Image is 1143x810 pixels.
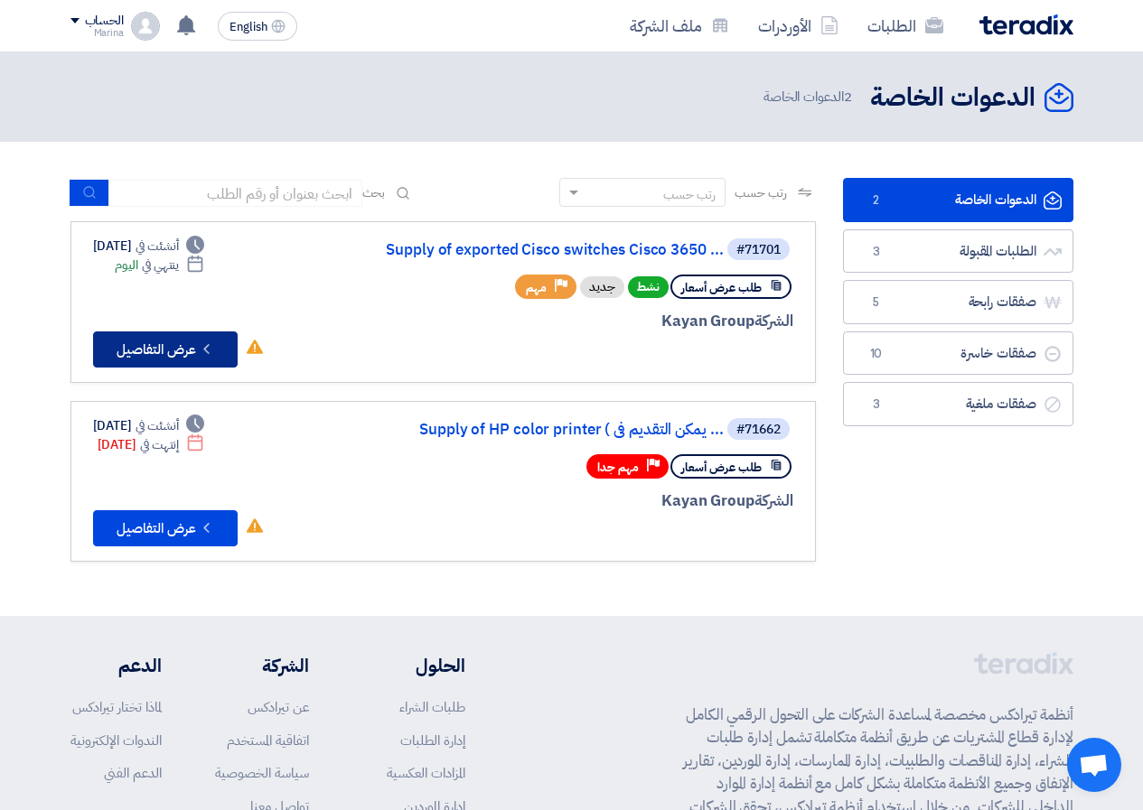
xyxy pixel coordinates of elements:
[843,331,1073,376] a: صفقات خاسرة10
[736,244,781,256] div: #71701
[136,237,179,256] span: أنشئت في
[681,279,762,296] span: طلب عرض أسعار
[843,382,1073,426] a: صفقات ملغية3
[754,310,793,332] span: الشركة
[853,5,958,47] a: الطلبات
[615,5,744,47] a: ملف الشركة
[681,459,762,476] span: طلب عرض أسعار
[359,310,793,333] div: Kayan Group
[93,237,205,256] div: [DATE]
[115,256,204,275] div: اليوم
[754,489,793,512] span: الشركة
[227,731,309,750] a: اتفاقية المستخدم
[400,731,465,750] a: إدارة الطلبات
[843,178,1073,222] a: الدعوات الخاصة2
[764,87,856,107] span: الدعوات الخاصة
[72,697,162,717] a: لماذا تختار تيرادكس
[387,763,465,783] a: المزادات العكسية
[70,28,124,38] div: Marina
[142,256,179,275] span: ينتهي في
[843,229,1073,274] a: الطلبات المقبولة3
[597,459,639,476] span: مهم جدا
[736,424,781,436] div: #71662
[93,416,205,435] div: [DATE]
[218,12,297,41] button: English
[248,697,309,717] a: عن تيرادكس
[93,510,238,546] button: عرض التفاصيل
[844,87,852,107] span: 2
[744,5,853,47] a: الأوردرات
[866,293,887,312] span: 5
[866,345,887,363] span: 10
[870,80,1035,116] h2: الدعوات الخاصة
[526,279,547,296] span: مهم
[215,763,309,783] a: سياسة الخصوصية
[362,422,724,438] a: Supply of HP color printer ( يمكن التقديم فى ...
[109,180,362,207] input: ابحث بعنوان أو رقم الطلب
[85,14,124,29] div: الحساب
[735,183,786,202] span: رتب حسب
[215,652,309,679] li: الشركة
[98,435,205,454] div: [DATE]
[663,185,716,204] div: رتب حسب
[399,697,465,717] a: طلبات الشراء
[628,276,669,298] span: نشط
[979,14,1073,35] img: Teradix logo
[359,489,793,513] div: Kayan Group
[70,652,162,679] li: الدعم
[866,191,887,209] span: 2
[136,416,179,435] span: أنشئت في
[362,242,724,258] a: Supply of exported Cisco switches Cisco 3650 ...
[362,183,386,202] span: بحث
[580,276,624,298] div: جديد
[843,280,1073,324] a: صفقات رابحة5
[93,331,238,368] button: عرض التفاصيل
[1067,738,1121,792] div: Open chat
[140,435,179,454] span: إنتهت في
[363,652,465,679] li: الحلول
[131,12,160,41] img: profile_test.png
[866,243,887,261] span: 3
[230,21,267,33] span: English
[866,396,887,414] span: 3
[104,763,162,783] a: الدعم الفني
[70,731,162,750] a: الندوات الإلكترونية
